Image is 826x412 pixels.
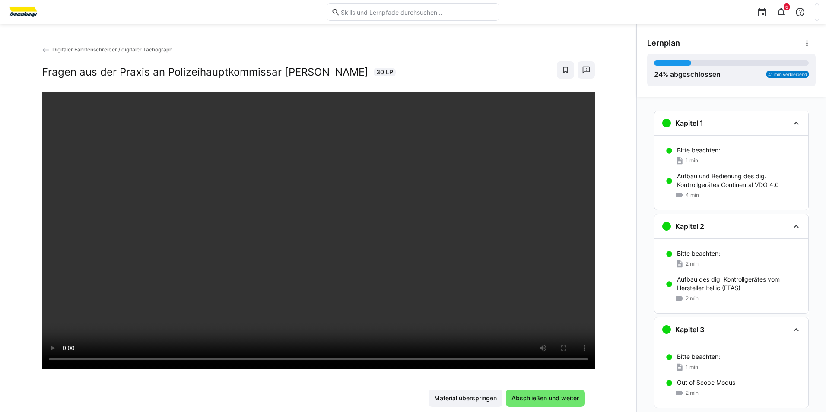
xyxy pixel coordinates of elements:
[686,295,699,302] span: 2 min
[510,394,580,402] span: Abschließen und weiter
[654,69,721,79] div: % abgeschlossen
[686,192,699,199] span: 4 min
[686,260,699,267] span: 2 min
[42,46,173,53] a: Digitaler Fahrtenschreiber / digitaler Tachograph
[785,4,788,10] span: 6
[677,275,801,292] p: Aufbau des dig. Kontrollgerätes vom Hersteller Itellic (EFAS)
[675,119,703,127] h3: Kapitel 1
[52,46,172,53] span: Digitaler Fahrtenschreiber / digitaler Tachograph
[654,70,663,79] span: 24
[429,390,502,407] button: Material überspringen
[768,72,807,77] span: 41 min verbleibend
[677,249,720,258] p: Bitte beachten:
[677,172,801,189] p: Aufbau und Bedienung des dig. Kontrollgerätes Continental VDO 4.0
[376,68,393,76] span: 30 LP
[433,394,498,402] span: Material überspringen
[506,390,585,407] button: Abschließen und weiter
[686,157,698,164] span: 1 min
[340,8,495,16] input: Skills und Lernpfade durchsuchen…
[675,222,704,231] h3: Kapitel 2
[677,378,735,387] p: Out of Scope Modus
[686,390,699,396] span: 2 min
[677,352,720,361] p: Bitte beachten:
[677,146,720,155] p: Bitte beachten:
[675,325,704,334] h3: Kapitel 3
[686,364,698,371] span: 1 min
[42,66,369,79] h2: Fragen aus der Praxis an Polizeihauptkommissar [PERSON_NAME]
[647,38,680,48] span: Lernplan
